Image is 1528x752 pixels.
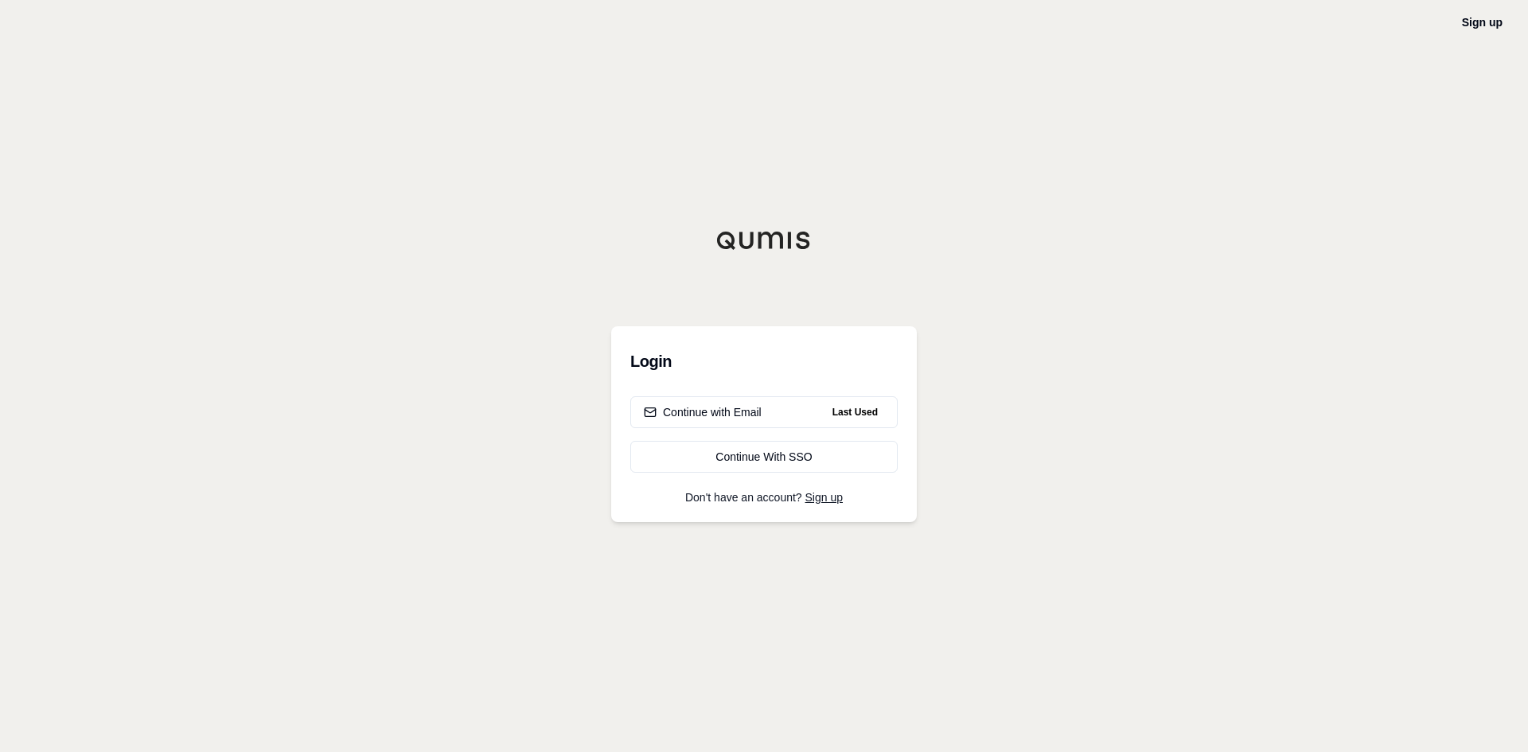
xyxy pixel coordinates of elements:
[630,492,898,503] p: Don't have an account?
[826,403,884,422] span: Last Used
[1462,16,1503,29] a: Sign up
[630,345,898,377] h3: Login
[805,491,843,504] a: Sign up
[716,231,812,250] img: Qumis
[644,449,884,465] div: Continue With SSO
[630,441,898,473] a: Continue With SSO
[630,396,898,428] button: Continue with EmailLast Used
[644,404,762,420] div: Continue with Email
